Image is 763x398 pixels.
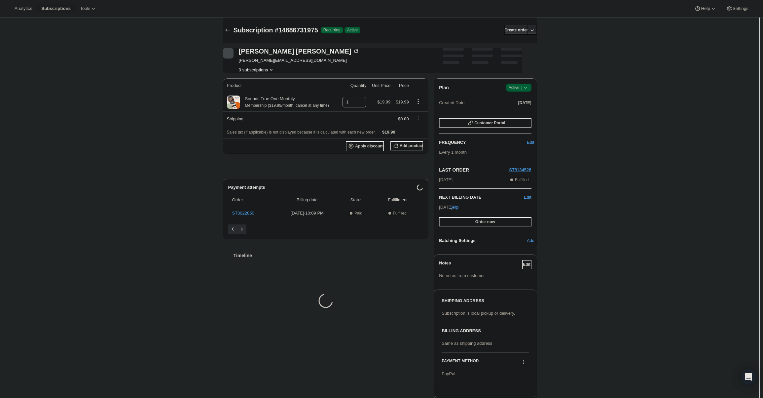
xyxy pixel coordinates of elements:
span: [DATE] [439,177,453,183]
a: ST8022850 [232,211,254,216]
h3: BILLING ADDRESS [442,328,528,334]
span: Help [701,6,710,11]
h2: Timeline [234,252,429,259]
span: Sales tax (if applicable) is not displayed because it is calculated with each new order. [227,130,376,135]
button: Next [237,224,246,234]
span: Billing date [278,197,337,203]
span: Fulfilled [515,177,528,182]
span: Recurring [323,27,341,33]
nav: Pagination [228,224,423,234]
span: Active [347,27,358,33]
div: [PERSON_NAME] [PERSON_NAME] [239,48,359,55]
span: $19.99 [378,99,391,104]
h3: PAYMENT METHOD [442,358,479,367]
button: Edit [522,260,531,269]
span: Add product [400,143,423,148]
th: Order [228,193,276,207]
button: Edit [524,194,531,201]
button: Customer Portal [439,118,531,128]
button: Tools [76,4,101,13]
span: Status [341,197,372,203]
span: Same as shipping address [442,341,492,346]
span: [DATE] · [439,205,455,210]
span: Create order [504,27,528,33]
button: Help [690,4,720,13]
h6: Batching Settings [439,237,530,244]
h3: Notes [439,260,522,269]
button: Edit [526,137,535,148]
span: Renee Waller [223,48,234,59]
button: Order now [439,217,531,226]
span: Subscriptions [41,6,71,11]
th: Quantity [338,78,368,93]
h2: NEXT BILLING DATE [439,194,524,201]
th: Shipping [223,111,339,126]
button: ST8134526 [509,167,531,173]
th: Price [392,78,411,93]
button: Shipping actions [413,114,423,122]
span: Created Date [439,99,464,106]
span: $0.00 [398,116,409,121]
button: Apply discount [346,141,384,151]
button: Product actions [413,98,423,105]
h3: SHIPPING ADDRESS [442,298,528,304]
th: Product [223,78,339,93]
span: Every 1 month [439,150,467,155]
span: | [521,85,522,90]
span: Tools [80,6,90,11]
span: Subscription is local pickup or delivery. [442,311,515,316]
button: Subscriptions [223,25,232,35]
span: No notes from customer [439,273,485,278]
img: product img [227,96,240,109]
a: ST8134526 [509,167,531,172]
span: Order now [475,219,495,224]
span: Settings [733,6,748,11]
span: [DATE] [518,100,531,105]
button: Create order [504,25,528,35]
span: Add [527,237,534,244]
div: Sounds True One Monthly [240,96,329,109]
h2: LAST ORDER [439,167,509,173]
h2: Plan [439,84,449,91]
button: Settings [722,4,752,13]
h2: FREQUENCY [439,139,530,146]
span: Customer Portal [474,120,505,126]
button: Add product [390,141,423,150]
span: Subscription #14886731975 [234,26,318,34]
button: [DATE] [518,98,531,107]
span: Paid [354,211,362,216]
th: Unit Price [368,78,392,93]
span: Active [509,84,529,91]
span: $19.99 [396,99,409,104]
span: Edit [523,262,530,267]
span: Fulfilled [393,211,407,216]
span: PayPal [442,371,455,376]
button: Subscriptions [37,4,75,13]
div: Open Intercom Messenger [741,369,756,385]
span: [DATE] · 10:09 PM [278,210,337,217]
span: Fulfillment [376,197,419,203]
span: [PERSON_NAME][EMAIL_ADDRESS][DOMAIN_NAME] [239,57,359,64]
span: Analytics [15,6,32,11]
button: Skip [450,202,459,213]
span: Edit [527,139,534,146]
button: Product actions [239,66,275,73]
button: Analytics [11,4,36,13]
span: Skip [450,204,458,211]
span: $19.99 [382,130,395,135]
h2: Payment attempts [228,184,417,191]
button: Add [526,235,535,246]
small: Membership ($19.99/month. cancel at any time) [245,103,329,108]
span: Apply discount [355,143,384,149]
